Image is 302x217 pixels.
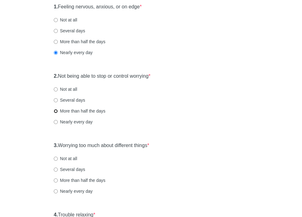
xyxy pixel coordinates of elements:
label: More than half the days [54,177,105,183]
label: Nearly every day [54,119,93,125]
label: Not being able to stop or control worrying [54,73,150,80]
label: Nearly every day [54,49,93,56]
input: Several days [54,29,58,33]
input: Several days [54,98,58,102]
input: Several days [54,168,58,172]
input: Not at all [54,87,58,91]
strong: 2. [54,73,58,79]
input: Nearly every day [54,51,58,55]
input: More than half the days [54,178,58,182]
input: Nearly every day [54,120,58,124]
input: Nearly every day [54,189,58,193]
input: More than half the days [54,40,58,44]
label: Several days [54,97,85,103]
label: Not at all [54,155,77,162]
label: Feeling nervous, anxious, or on edge [54,3,142,11]
label: More than half the days [54,108,105,114]
label: Several days [54,166,85,173]
input: Not at all [54,157,58,161]
label: Nearly every day [54,188,93,194]
strong: 3. [54,143,58,148]
input: More than half the days [54,109,58,113]
label: Not at all [54,17,77,23]
strong: 1. [54,4,58,9]
label: More than half the days [54,39,105,45]
label: Worrying too much about different things [54,142,149,149]
label: Not at all [54,86,77,92]
label: Several days [54,28,85,34]
input: Not at all [54,18,58,22]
